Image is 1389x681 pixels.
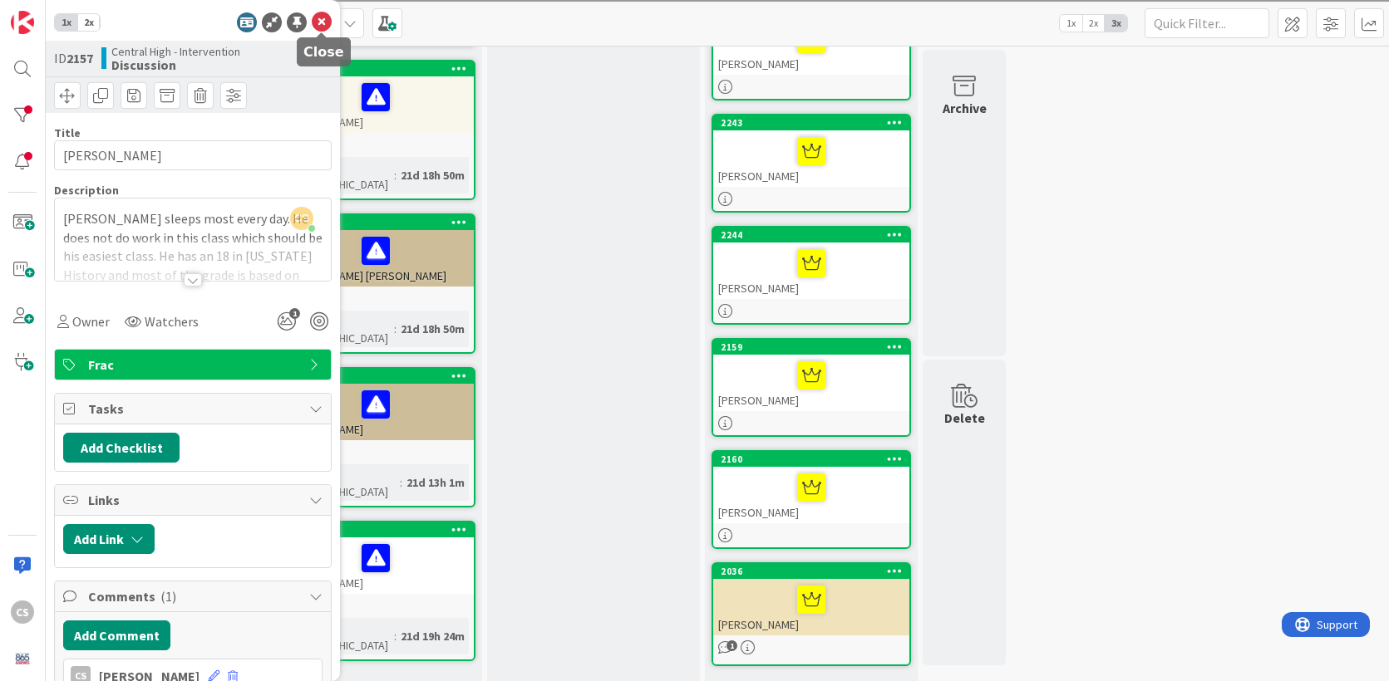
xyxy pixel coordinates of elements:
[35,2,76,22] span: Support
[88,586,301,606] span: Comments
[290,207,313,230] span: CS
[77,14,100,31] span: 2x
[278,369,474,384] div: 1997
[713,564,909,635] div: 2036[PERSON_NAME]
[713,243,909,299] div: [PERSON_NAME]
[283,464,400,501] div: Time in [GEOGRAPHIC_DATA]
[7,159,1382,174] div: Delete
[397,166,469,184] div: 21d 18h 50m
[713,130,909,187] div: [PERSON_NAME]
[278,522,474,594] div: 1996[PERSON_NAME]
[145,311,199,331] span: Watchers
[713,452,909,467] div: 2160
[7,580,154,597] input: Search sources
[721,453,909,465] div: 2160
[278,76,474,133] div: [PERSON_NAME]
[713,355,909,411] div: [PERSON_NAME]
[713,579,909,635] div: [PERSON_NAME]
[278,215,474,287] div: 2005[PERSON_NAME] [PERSON_NAME]
[278,537,474,594] div: [PERSON_NAME]
[721,117,909,129] div: 2243
[7,550,1382,565] div: JOURNAL
[278,384,474,440] div: [PERSON_NAME]
[278,522,474,537] div: 1996
[7,278,1382,293] div: Newspaper
[7,22,154,39] input: Search outlines
[7,490,1382,505] div: New source
[7,129,1382,144] div: Rename
[7,7,347,22] div: Home
[278,369,474,440] div: 1997[PERSON_NAME]
[7,475,1382,490] div: MOVE
[727,640,737,651] span: 1
[7,174,1382,189] div: Rename Outline
[11,600,34,624] div: CS
[721,341,909,353] div: 2159
[721,229,909,241] div: 2244
[394,166,397,184] span: :
[943,98,987,118] div: Archive
[7,565,1382,580] div: MORE
[7,400,1382,415] div: SAVE AND GO HOME
[278,61,474,133] div: 2004[PERSON_NAME]
[713,115,909,187] div: 2243[PERSON_NAME]
[303,44,344,60] h5: Close
[7,323,1382,338] div: TODO: put dlg title
[63,209,323,360] p: [PERSON_NAME] sleeps most every day. He does not do work in this class which should be his easies...
[713,564,909,579] div: 2036
[7,114,1382,129] div: Sign out
[66,50,93,66] b: 2157
[289,308,300,319] span: 1
[713,18,909,75] div: [PERSON_NAME]
[7,99,1382,114] div: Options
[88,399,301,419] span: Tasks
[72,311,110,331] span: Owner
[7,308,1382,323] div: Visual Art
[11,647,34,670] img: avatar
[713,467,909,523] div: [PERSON_NAME]
[111,58,240,71] b: Discussion
[713,340,909,411] div: 2159[PERSON_NAME]
[7,415,1382,430] div: DELETE
[63,433,180,463] button: Add Checklist
[11,11,34,34] img: Visit kanbanzone.com
[713,340,909,355] div: 2159
[7,69,1382,84] div: Move To ...
[7,460,1382,475] div: CANCEL
[713,115,909,130] div: 2243
[7,355,1382,370] div: CANCEL
[7,39,1382,54] div: Sort A > Z
[7,263,1382,278] div: Magazine
[7,535,1382,550] div: WEBSITE
[402,473,469,492] div: 21d 13h 1m
[285,370,474,382] div: 1997
[7,233,1382,248] div: Search for Source
[278,215,474,230] div: 2005
[7,84,1382,99] div: Delete
[278,230,474,287] div: [PERSON_NAME] [PERSON_NAME]
[400,473,402,492] span: :
[285,524,474,536] div: 1996
[88,490,301,510] span: Links
[55,14,77,31] span: 1x
[713,228,909,299] div: 2244[PERSON_NAME]
[160,588,176,605] span: ( 1 )
[111,45,240,58] span: Central High - Intervention
[7,203,1382,218] div: Print
[54,140,332,170] input: type card name here...
[88,355,301,375] span: Frac
[63,620,170,650] button: Add Comment
[54,48,93,68] span: ID
[7,430,1382,445] div: Move to ...
[278,61,474,76] div: 2004
[7,144,1382,159] div: Move To ...
[394,320,397,338] span: :
[7,189,1382,203] div: Download
[54,125,81,140] label: Title
[397,627,469,645] div: 21d 19h 24m
[63,524,155,554] button: Add Link
[54,183,119,198] span: Description
[944,408,985,428] div: Delete
[7,445,1382,460] div: Home
[285,63,474,75] div: 2004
